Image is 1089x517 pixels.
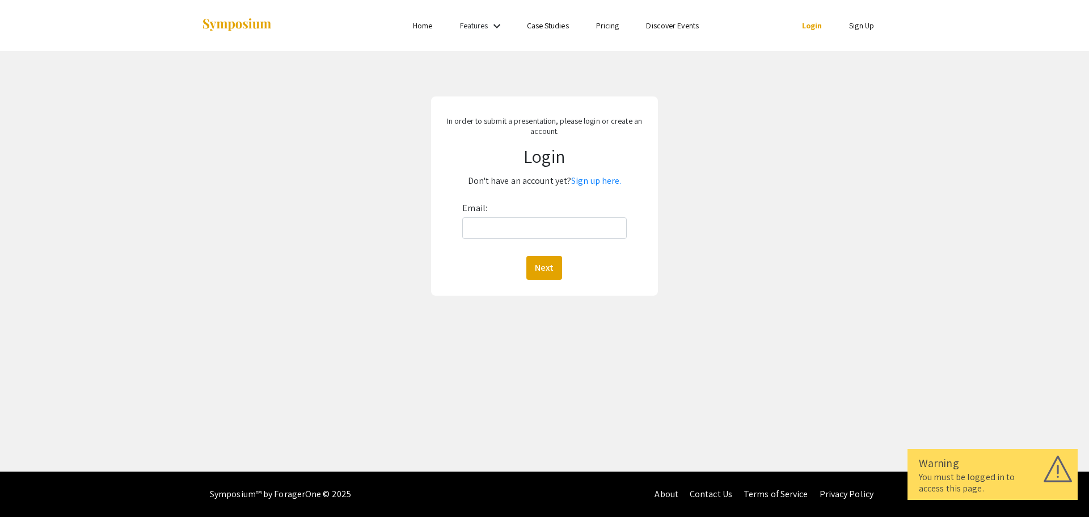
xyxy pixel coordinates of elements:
[201,18,272,33] img: Symposium by ForagerOne
[690,488,732,500] a: Contact Us
[849,20,874,31] a: Sign Up
[646,20,699,31] a: Discover Events
[919,455,1066,472] div: Warning
[526,256,562,280] button: Next
[820,488,873,500] a: Privacy Policy
[655,488,678,500] a: About
[527,20,569,31] a: Case Studies
[596,20,619,31] a: Pricing
[802,20,822,31] a: Login
[442,145,647,167] h1: Login
[413,20,432,31] a: Home
[442,172,647,190] p: Don't have an account yet?
[919,472,1066,494] div: You must be logged in to access this page.
[744,488,808,500] a: Terms of Service
[571,175,621,187] a: Sign up here.
[462,199,487,217] label: Email:
[460,20,488,31] a: Features
[210,472,351,517] div: Symposium™ by ForagerOne © 2025
[490,19,504,33] mat-icon: Expand Features list
[442,116,647,136] p: In order to submit a presentation, please login or create an account.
